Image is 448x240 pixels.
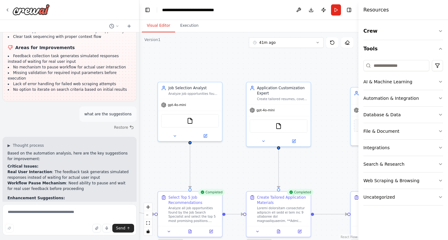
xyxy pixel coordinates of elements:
[259,40,276,45] span: 41m ago
[363,178,419,184] div: Web Scraping & Browsing
[345,6,353,14] button: Hide right sidebar
[226,212,243,217] g: Edge from 88d24a10-e629-49d5-a0d1-3d370daeea8e to ef7d4505-72e8-436d-b172-1a0cfecba77c
[112,224,134,233] button: Send
[8,70,131,81] li: Missing validation for required input parameters before execution
[363,194,395,200] div: Uncategorized
[257,85,307,96] div: Application Customization Expert
[7,170,52,174] strong: Real User Interaction
[7,150,132,162] p: Based on the automation analysis, here are the key suggestions for improvement:
[144,203,152,211] button: zoom in
[162,7,232,13] nav: breadcrumb
[275,123,282,129] img: FileReadTool
[8,64,131,70] li: No mechanism to pause workflow for actual user interaction
[363,40,443,58] button: Tools
[12,4,50,15] img: Logo
[13,143,44,148] span: Thought process
[363,90,443,106] button: Automation & Integration
[144,219,152,227] button: fit view
[8,53,131,64] li: Feedback collection task generates simulated responses instead of waiting for real user input
[363,95,419,101] div: Automation & Integration
[363,112,401,118] div: Database & Data
[363,74,443,90] button: AI & Machine Learning
[187,144,193,188] g: Edge from 8f548a09-6638-4f97-9e72-820dc96beacf to 88d24a10-e629-49d5-a0d1-3d370daeea8e
[168,195,219,205] div: Select Top 5 Job Recommendations
[143,6,152,14] button: Hide left sidebar
[363,145,390,151] div: Integrations
[7,201,132,212] li: : Add validation for required parameters before execution starts
[314,212,347,217] g: Edge from ef7d4505-72e8-436d-b172-1a0cfecba77c to 1630b156-d450-4cc2-881f-9cb855b450d1
[190,133,220,139] button: Open in side panel
[7,164,39,168] strong: Critical Issues:
[202,228,220,235] button: Open in side panel
[363,156,443,172] button: Search & Research
[7,181,66,185] strong: Workflow Pause Mechanism
[7,169,132,180] li: : The feedback task generates simulated responses instead of waiting for actual user input
[257,195,307,205] div: Create Tailored Application Materials
[257,206,307,223] div: Loremi dolorsitam consectetur adipiscin eli sedd ei tem inc 9 utlaboree dol magnaaliquaenim. **Ad...
[7,143,44,148] button: ▶Thought process
[363,22,443,40] button: Crew
[5,224,14,233] button: Improve this prompt
[363,107,443,123] button: Database & Data
[168,85,219,91] div: Job Selection Analyst
[7,180,132,192] li: : Need ability to pause and wait for real user feedback before proceeding
[84,111,132,117] p: what are the suggestions
[179,228,201,235] button: View output
[268,228,290,235] button: View output
[168,92,219,96] div: Analyze job opportunities found by the Job Search Specialist and rank them based on alignment wit...
[124,22,134,30] button: Start a new chat
[363,189,443,205] button: Uncategorized
[257,97,307,101] div: Create tailored resumes, cover letters, and fit statements for each of the top 5 selected job opp...
[363,123,443,139] button: File & Document
[116,226,125,231] span: Send
[7,143,10,148] span: ▶
[276,150,281,188] g: Edge from 065da49e-03ee-460f-b17b-9fd0b9ca0c39 to ef7d4505-72e8-436d-b172-1a0cfecba77c
[168,103,186,107] span: gpt-4o-mini
[246,82,311,147] div: Application Customization ExpertCreate tailored resumes, cover letters, and fit statements for ea...
[107,22,122,30] button: Switch to previous chat
[7,201,41,206] strong: Input Validation
[111,123,137,132] button: Restore
[363,161,404,167] div: Search & Research
[7,196,65,200] strong: Enhancement Suggestions:
[291,228,309,235] button: Open in side panel
[256,108,274,112] span: gpt-4o-mini
[363,58,443,210] div: Tools
[144,203,152,235] div: React Flow controls
[363,128,399,134] div: File & Document
[8,81,131,87] li: Lack of error handling for failed web scraping attempts
[8,34,131,39] li: Clear task sequencing with proper context flow
[8,44,131,51] h1: Areas for Improvements
[363,140,443,156] button: Integrations
[142,19,175,32] button: Visual Editor
[168,206,219,223] div: Analyze all job opportunities found by the Job Search Specialist and select the top 5 most promis...
[363,6,389,14] h4: Resources
[144,227,152,235] button: toggle interactivity
[198,189,225,195] div: Completed
[341,235,357,239] a: React Flow attribution
[8,87,131,92] li: No option to iterate on search criteria based on initial results
[144,211,152,219] button: zoom out
[249,37,324,48] button: 41m ago
[144,37,161,42] div: Version 1
[92,224,101,233] button: Upload files
[126,209,154,217] g: Edge from dc26f6e7-52d0-4ff0-96fe-76489cfb7066 to 88d24a10-e629-49d5-a0d1-3d370daeea8e
[157,82,222,142] div: Job Selection AnalystAnalyze job opportunities found by the Job Search Specialist and rank them b...
[287,189,313,195] div: Completed
[363,79,412,85] div: AI & Machine Learning
[175,19,203,32] button: Execution
[279,138,309,144] button: Open in side panel
[363,173,443,189] button: Web Scraping & Browsing
[187,118,193,124] img: FileReadTool
[102,224,111,233] button: Click to speak your automation idea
